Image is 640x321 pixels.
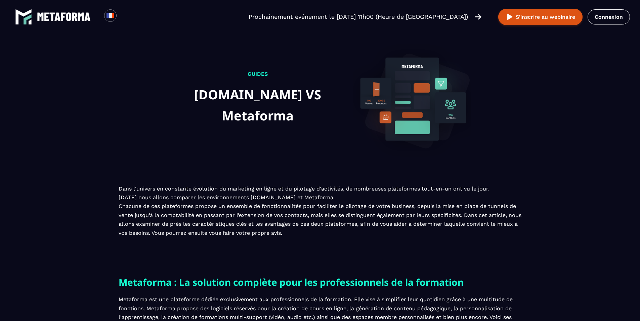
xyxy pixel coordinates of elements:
[353,40,471,158] img: logiciel-background
[119,184,522,237] p: Dans l'univers en constante évolution du marketing en ligne et du pilotage d'activités, de nombre...
[15,8,32,25] img: logo
[122,13,127,21] input: Search for option
[249,12,468,21] p: Prochainement événement le [DATE] 11h00 (Heure de [GEOGRAPHIC_DATA])
[169,70,347,78] p: Guides
[119,274,522,290] h2: Metaforma : La solution complète pour les professionnels de la formation
[169,84,347,126] h1: [DOMAIN_NAME] VS Metaforma
[498,9,583,25] button: S’inscrire au webinaire
[37,12,91,21] img: logo
[506,13,514,21] img: play
[475,13,481,20] img: arrow-right
[117,9,133,24] div: Search for option
[106,11,115,20] img: fr
[588,9,630,24] a: Connexion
